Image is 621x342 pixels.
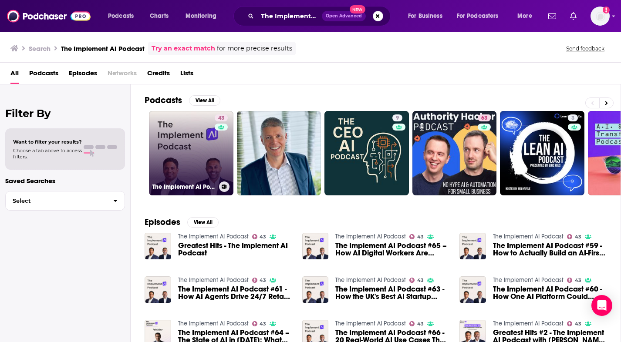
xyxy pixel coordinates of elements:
a: 43 [215,114,228,121]
button: open menu [451,9,511,23]
span: Choose a tab above to access filters. [13,148,82,160]
a: EpisodesView All [145,217,219,228]
a: 9 [392,114,402,121]
img: The Implement AI Podcast #60 - How One AI Platform Could Replace 15 SaaS Tools [459,276,486,303]
span: 43 [575,278,581,282]
a: Episodes [69,66,97,84]
img: The Implement AI Podcast #63 - How the UK's Best AI Startup Builds a 24/7 Workforce [302,276,329,303]
a: The Implement AI Podcast #60 - How One AI Platform Could Replace 15 SaaS Tools [493,285,607,300]
span: 43 [417,235,424,239]
h2: Episodes [145,217,180,228]
a: Lists [180,66,193,84]
a: The Implement AI Podcast [335,320,406,327]
button: open menu [179,9,228,23]
span: 43 [260,322,266,326]
a: 43 [252,321,267,326]
a: The Implement AI Podcast #59 - How to Actually Build an AI-First Business [493,242,607,257]
img: The Implement AI Podcast #65 – How AI Digital Workers Are Transforming Business [302,233,329,259]
a: 9 [324,111,409,195]
a: Charts [144,9,174,23]
span: The Implement AI Podcast #63 - How the UK's Best AI Startup Builds a 24/7 Workforce [335,285,449,300]
button: View All [187,217,219,228]
span: For Podcasters [457,10,499,22]
div: Open Intercom Messenger [591,295,612,316]
span: 43 [218,114,224,123]
span: Charts [150,10,169,22]
span: More [517,10,532,22]
a: 43 [252,278,267,283]
img: Podchaser - Follow, Share and Rate Podcasts [7,8,91,24]
a: PodcastsView All [145,95,220,106]
button: open menu [402,9,453,23]
div: Search podcasts, credits, & more... [242,6,399,26]
button: View All [189,95,220,106]
a: 43 [409,278,424,283]
input: Search podcasts, credits, & more... [257,9,322,23]
button: Open AdvancedNew [322,11,366,21]
a: 63 [478,114,491,121]
a: All [10,66,19,84]
span: Networks [108,66,137,84]
span: New [350,5,365,13]
a: Podcasts [29,66,58,84]
a: The Implement AI Podcast #61 - How AI Agents Drive 24/7 Retail Success [178,285,292,300]
span: 43 [417,278,424,282]
span: Monitoring [186,10,216,22]
span: 43 [260,278,266,282]
img: The Implement AI Podcast #59 - How to Actually Build an AI-First Business [459,233,486,259]
span: 43 [575,235,581,239]
a: 43 [567,278,581,283]
span: Open Advanced [326,14,362,18]
a: The Implement AI Podcast #65 – How AI Digital Workers Are Transforming Business [335,242,449,257]
a: 43 [409,321,424,326]
a: 43 [409,234,424,239]
a: 43The Implement AI Podcast [149,111,233,195]
a: Greatest Hits - The Implement AI Podcast [178,242,292,257]
a: 3 [500,111,584,195]
span: Logged in as HavasFormulab2b [591,7,610,26]
a: Credits [147,66,170,84]
img: Greatest Hits - The Implement AI Podcast [145,233,171,259]
a: 3 [568,114,578,121]
a: Try an exact match [152,44,215,54]
a: 43 [567,234,581,239]
span: 43 [417,322,424,326]
a: Show notifications dropdown [567,9,580,23]
button: Show profile menu [591,7,610,26]
p: Saved Searches [5,177,125,185]
h3: Search [29,44,51,53]
a: The Implement AI Podcast [178,320,249,327]
a: The Implement AI Podcast [493,233,564,240]
img: The Implement AI Podcast #61 - How AI Agents Drive 24/7 Retail Success [145,276,171,303]
button: open menu [511,9,543,23]
h2: Podcasts [145,95,182,106]
a: The Implement AI Podcast [178,233,249,240]
a: The Implement AI Podcast [178,276,249,284]
button: Send feedback [564,45,607,52]
button: open menu [102,9,145,23]
a: The Implement AI Podcast [493,320,564,327]
button: Select [5,191,125,211]
h3: The Implement AI Podcast [152,183,216,191]
a: Show notifications dropdown [545,9,560,23]
span: Want to filter your results? [13,139,82,145]
a: 43 [567,321,581,326]
span: Select [6,198,106,204]
a: 43 [252,234,267,239]
span: Podcasts [108,10,134,22]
